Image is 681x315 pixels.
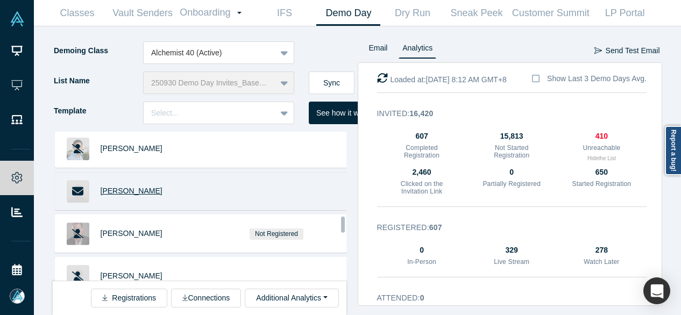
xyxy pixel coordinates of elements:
h3: Live Stream [481,258,542,266]
h3: Watch Later [571,258,632,266]
a: [PERSON_NAME] [101,271,162,280]
button: Send Test Email [594,41,661,60]
h3: Completed Registration [392,144,452,160]
div: 410 [571,131,632,142]
div: 2,460 [392,167,452,178]
a: [PERSON_NAME] [101,229,162,238]
button: Additional Analytics [245,289,338,307]
h3: Clicked on the Invitation Link [392,180,452,196]
label: Demoing Class [53,41,143,60]
a: Classes [45,1,109,26]
button: See how it works [309,102,381,124]
button: Hidethe List [587,154,616,162]
a: Onboarding [176,1,252,25]
a: [PERSON_NAME] [101,187,162,195]
h3: Unreachable [571,144,632,152]
img: Mia Scott's Account [10,289,25,304]
button: Sync [309,71,354,94]
a: Demo Day [316,1,380,26]
label: Template [53,102,143,120]
div: 278 [571,245,632,256]
a: Customer Summit [508,1,593,26]
h3: Attended : [377,292,632,304]
strong: 607 [429,223,442,232]
a: [PERSON_NAME] [101,144,162,153]
a: Report a bug! [665,126,681,175]
div: 329 [481,245,542,256]
strong: 0 [420,293,424,302]
h3: Registered : [377,222,632,233]
span: Not Registered [250,228,304,240]
a: Analytics [399,41,436,59]
div: Loaded at: [DATE] 8:12 AM GMT+8 [377,73,507,85]
div: 0 [392,245,452,256]
h3: In-Person [392,258,452,266]
a: Vault Senders [109,1,176,26]
div: Show Last 3 Demo Days Avg. [547,73,647,84]
button: Connections [171,289,241,307]
div: 607 [392,131,452,142]
strong: 16,420 [409,109,433,118]
a: IFS [252,1,316,26]
div: 0 [481,167,542,178]
div: 15,813 [481,131,542,142]
div: 650 [571,167,632,178]
h3: Invited : [377,108,632,119]
h3: Started Registration [571,180,632,188]
h3: Partially Registered [481,180,542,188]
a: Sneak Peek [444,1,508,26]
a: Dry Run [380,1,444,26]
a: LP Portal [593,1,657,26]
button: Registrations [91,289,167,307]
label: List Name [53,71,143,90]
h3: Not Started Registration [481,144,542,160]
a: Email [365,41,392,59]
img: Alchemist Vault Logo [10,11,25,26]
